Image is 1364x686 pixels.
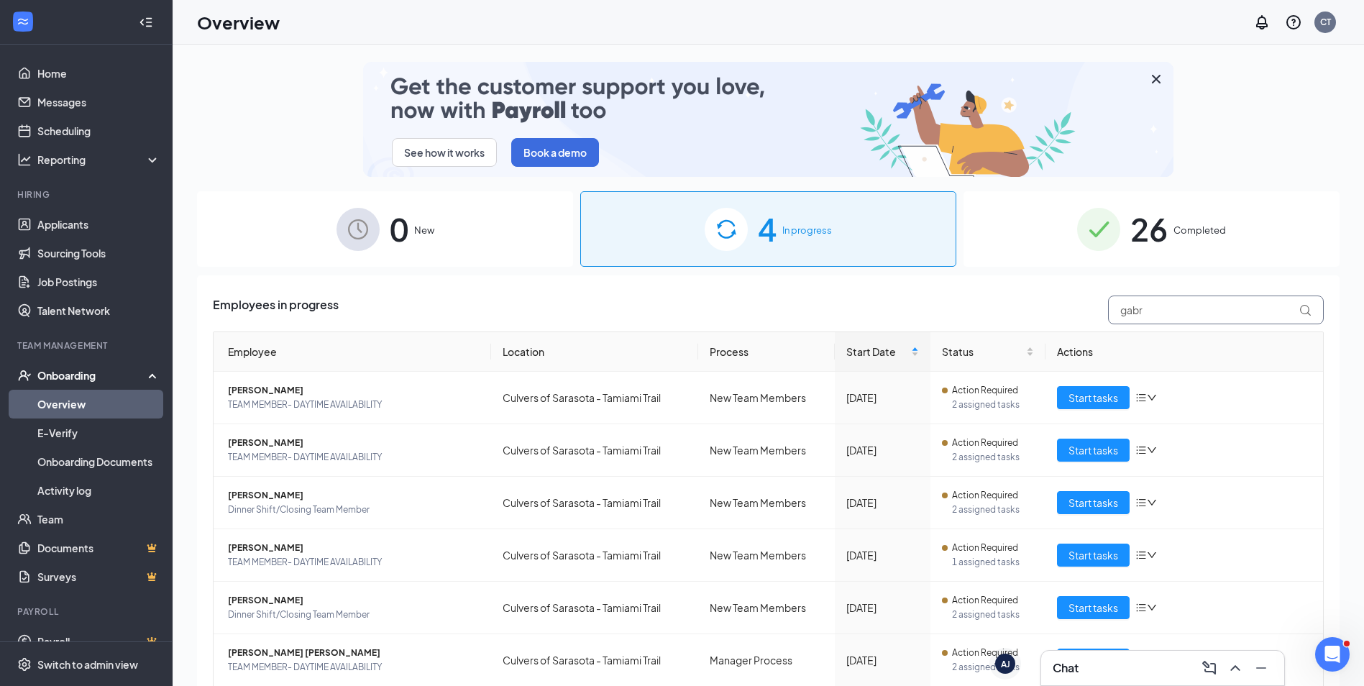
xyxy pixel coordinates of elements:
[952,503,1034,517] span: 2 assigned tasks
[37,476,160,505] a: Activity log
[37,239,160,267] a: Sourcing Tools
[228,541,480,555] span: [PERSON_NAME]
[17,152,32,167] svg: Analysis
[1253,14,1271,31] svg: Notifications
[1315,637,1350,672] iframe: Intercom live chat
[846,344,908,360] span: Start Date
[37,657,138,672] div: Switch to admin view
[698,372,835,424] td: New Team Members
[1068,390,1118,406] span: Start tasks
[1224,657,1247,680] button: ChevronUp
[1201,659,1218,677] svg: ComposeMessage
[491,332,698,372] th: Location
[37,447,160,476] a: Onboarding Documents
[392,138,497,167] button: See how it works
[228,383,480,398] span: [PERSON_NAME]
[1057,491,1130,514] button: Start tasks
[1053,660,1079,676] h3: Chat
[846,495,919,511] div: [DATE]
[1320,16,1331,28] div: CT
[1068,442,1118,458] span: Start tasks
[1147,393,1157,403] span: down
[1253,659,1270,677] svg: Minimize
[952,608,1034,622] span: 2 assigned tasks
[139,15,153,29] svg: Collapse
[491,372,698,424] td: Culvers of Sarasota - Tamiami Trail
[213,296,339,324] span: Employees in progress
[491,424,698,477] td: Culvers of Sarasota - Tamiami Trail
[1147,550,1157,560] span: down
[952,450,1034,465] span: 2 assigned tasks
[214,332,491,372] th: Employee
[17,368,32,383] svg: UserCheck
[698,582,835,634] td: New Team Members
[1135,602,1147,613] span: bars
[228,450,480,465] span: TEAM MEMBER- DAYTIME AVAILABILITY
[37,627,160,656] a: PayrollCrown
[37,419,160,447] a: E-Verify
[1057,649,1130,672] button: Start tasks
[1057,544,1130,567] button: Start tasks
[758,204,777,254] span: 4
[1057,386,1130,409] button: Start tasks
[491,477,698,529] td: Culvers of Sarasota - Tamiami Trail
[1198,657,1221,680] button: ComposeMessage
[930,332,1045,372] th: Status
[37,505,160,534] a: Team
[1001,658,1010,670] div: AJ
[228,555,480,570] span: TEAM MEMBER- DAYTIME AVAILABILITY
[37,152,161,167] div: Reporting
[952,436,1018,450] span: Action Required
[37,116,160,145] a: Scheduling
[952,541,1018,555] span: Action Required
[952,660,1034,674] span: 2 assigned tasks
[1135,497,1147,508] span: bars
[37,534,160,562] a: DocumentsCrown
[16,14,30,29] svg: WorkstreamLogo
[37,59,160,88] a: Home
[414,223,434,237] span: New
[37,267,160,296] a: Job Postings
[37,296,160,325] a: Talent Network
[1147,603,1157,613] span: down
[1135,444,1147,456] span: bars
[1173,223,1226,237] span: Completed
[37,368,148,383] div: Onboarding
[228,488,480,503] span: [PERSON_NAME]
[37,210,160,239] a: Applicants
[228,608,480,622] span: Dinner Shift/Closing Team Member
[1250,657,1273,680] button: Minimize
[17,339,157,352] div: Team Management
[1108,296,1324,324] input: Search by Name, Job Posting, or Process
[1148,70,1165,88] svg: Cross
[1135,549,1147,561] span: bars
[363,62,1173,177] img: payroll-small.gif
[698,424,835,477] td: New Team Members
[698,477,835,529] td: New Team Members
[952,398,1034,412] span: 2 assigned tasks
[1147,498,1157,508] span: down
[846,600,919,616] div: [DATE]
[952,488,1018,503] span: Action Required
[491,582,698,634] td: Culvers of Sarasota - Tamiami Trail
[1227,659,1244,677] svg: ChevronUp
[17,188,157,201] div: Hiring
[228,646,480,660] span: [PERSON_NAME] [PERSON_NAME]
[491,529,698,582] td: Culvers of Sarasota - Tamiami Trail
[846,547,919,563] div: [DATE]
[942,344,1023,360] span: Status
[228,436,480,450] span: [PERSON_NAME]
[1135,392,1147,403] span: bars
[1130,204,1168,254] span: 26
[698,529,835,582] td: New Team Members
[846,652,919,668] div: [DATE]
[1057,439,1130,462] button: Start tasks
[846,442,919,458] div: [DATE]
[782,223,832,237] span: In progress
[1057,596,1130,619] button: Start tasks
[952,555,1034,570] span: 1 assigned tasks
[228,660,480,674] span: TEAM MEMBER- DAYTIME AVAILABILITY
[952,646,1018,660] span: Action Required
[1068,495,1118,511] span: Start tasks
[37,562,160,591] a: SurveysCrown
